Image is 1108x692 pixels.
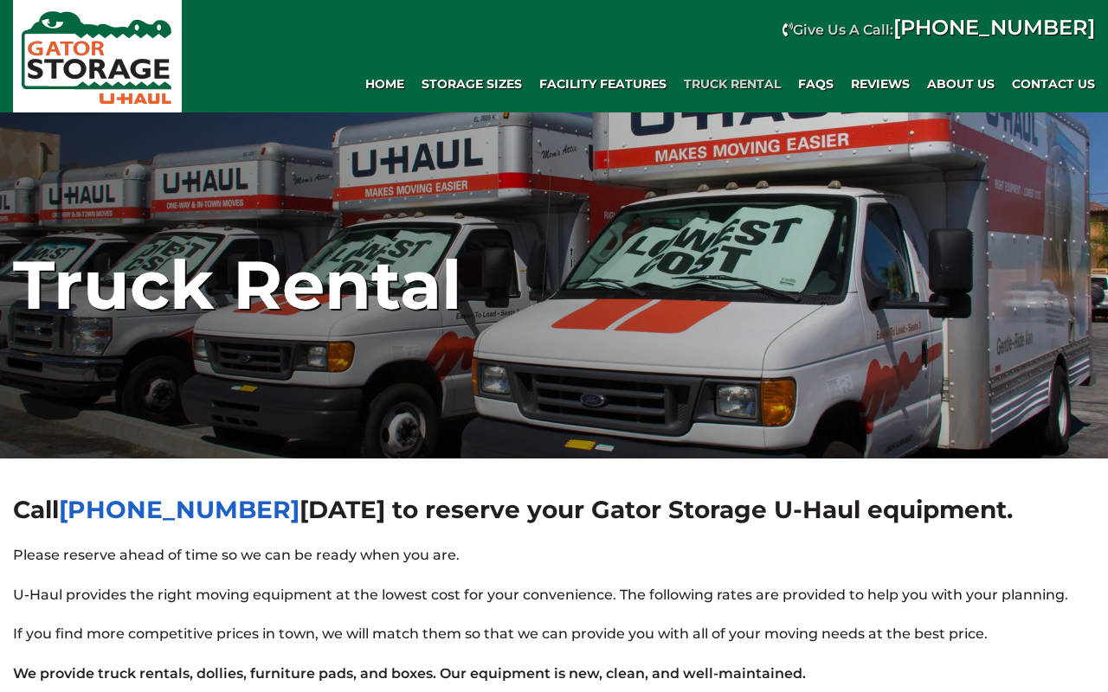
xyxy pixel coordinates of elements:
[927,77,995,92] span: About Us
[422,77,522,92] span: Storage Sizes
[539,77,667,92] span: Facility Features
[190,67,1104,101] div: Main navigation
[413,67,531,101] a: Storage Sizes
[1012,77,1095,92] span: Contact Us
[13,665,806,682] strong: We provide truck rentals, dollies, furniture pads, and boxes. Our equipment is new, clean, and we...
[365,77,404,92] span: Home
[13,623,1095,645] p: If you find more competitive prices in town, we will match them so that we can provide you with a...
[918,67,1003,101] a: About Us
[675,67,789,101] a: Truck Rental
[59,495,300,524] a: [PHONE_NUMBER]
[798,77,834,92] span: FAQs
[793,22,1095,38] strong: Give Us A Call:
[789,67,842,101] a: FAQs
[13,544,1095,567] p: Please reserve ahead of time so we can be ready when you are.
[893,15,1095,40] a: [PHONE_NUMBER]
[684,77,781,92] span: Truck Rental
[851,77,910,92] span: REVIEWS
[357,67,413,101] a: Home
[531,67,675,101] a: Facility Features
[1003,67,1104,101] a: Contact Us
[842,67,918,101] a: REVIEWS
[13,245,1095,326] h1: Truck Rental
[13,493,1095,527] h1: Call [DATE] to reserve your Gator Storage U-Haul equipment.
[13,584,1095,606] p: U-Haul provides the right moving equipment at the lowest cost for your convenience. The following...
